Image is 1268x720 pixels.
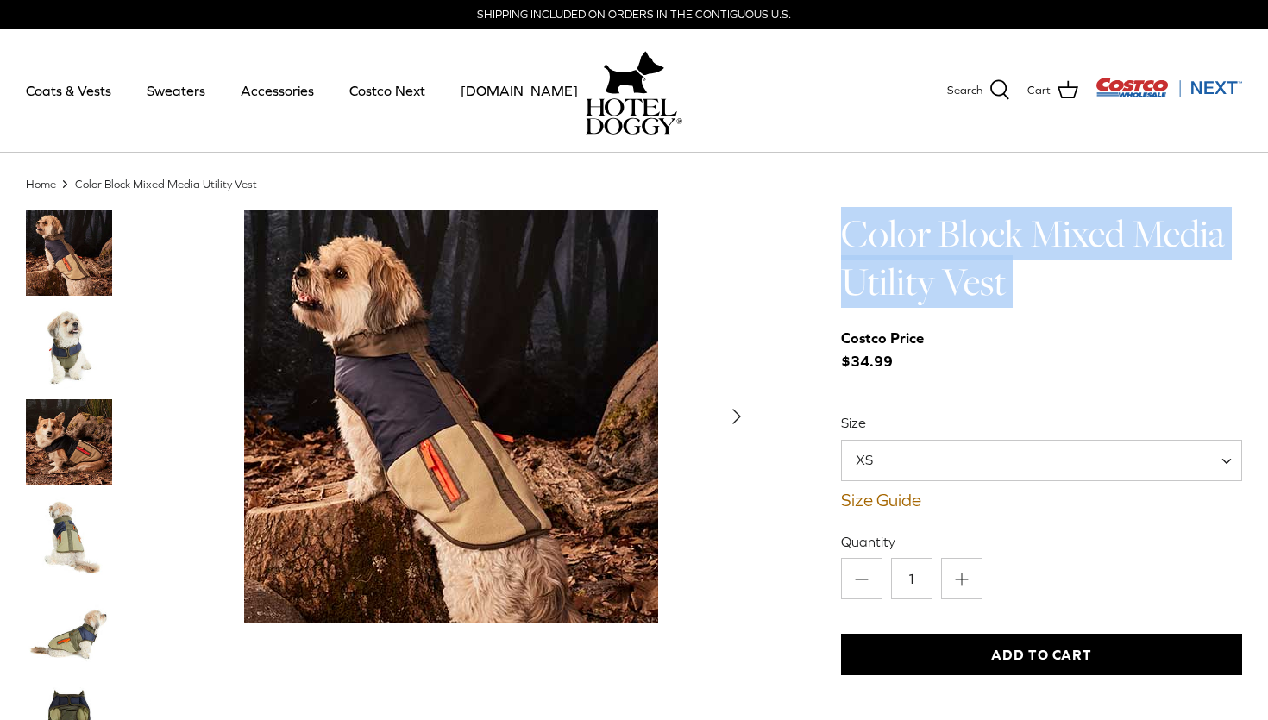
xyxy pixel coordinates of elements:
a: hoteldoggy.com hoteldoggycom [586,47,682,135]
a: Size Guide [841,490,1242,510]
label: Size [841,413,1242,432]
button: Add to Cart [841,634,1242,675]
span: XS [842,450,907,469]
div: Costco Price [841,327,924,350]
a: Coats & Vests [10,61,127,120]
a: Thumbnail Link [26,210,112,296]
h1: Color Block Mixed Media Utility Vest [841,210,1242,307]
img: hoteldoggy.com [604,47,664,98]
a: Thumbnail Link [26,589,112,675]
a: Search [947,79,1010,102]
span: Search [947,82,982,100]
a: Home [26,177,56,190]
span: Cart [1027,82,1051,100]
label: Quantity [841,532,1242,551]
img: Costco Next [1095,77,1242,98]
a: Thumbnail Link [26,494,112,580]
img: tan dog wearing a blue & brown vest [26,210,112,296]
span: $34.99 [841,327,941,373]
a: Thumbnail Link [26,304,112,391]
a: Visit Costco Next [1095,88,1242,101]
a: Thumbnail Link [26,399,112,485]
input: Quantity [891,558,932,599]
span: XS [841,440,1242,481]
a: Show Gallery [147,210,756,623]
a: Color Block Mixed Media Utility Vest [75,177,257,190]
a: Cart [1027,79,1078,102]
img: hoteldoggycom [586,98,682,135]
a: Costco Next [334,61,441,120]
a: Sweaters [131,61,221,120]
button: Next [718,398,756,435]
a: [DOMAIN_NAME] [445,61,593,120]
a: Accessories [225,61,330,120]
nav: Breadcrumbs [26,176,1242,192]
img: tan dog wearing a blue & brown vest [244,210,658,623]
